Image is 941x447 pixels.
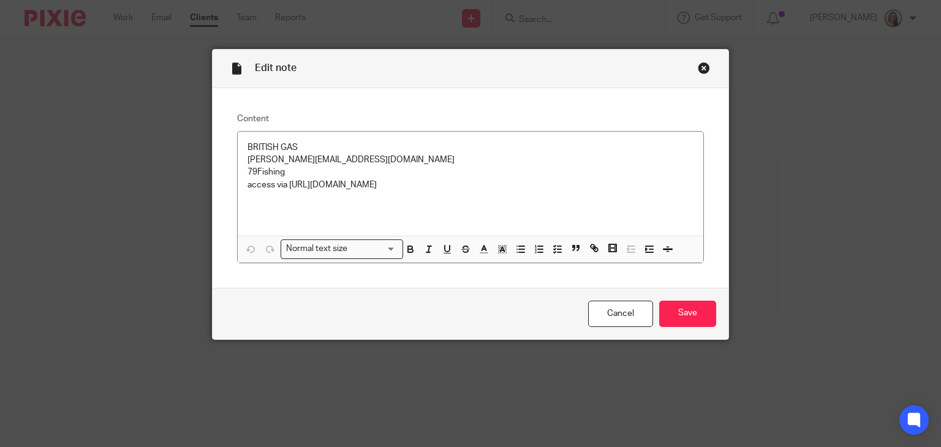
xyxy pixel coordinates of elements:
[248,179,694,191] p: access via [URL][DOMAIN_NAME]
[255,63,297,73] span: Edit note
[698,62,710,74] div: Close this dialog window
[352,242,396,255] input: Search for option
[284,242,350,255] span: Normal text size
[659,301,716,327] input: Save
[248,141,694,154] p: BRITISH GAS
[281,239,403,258] div: Search for option
[588,301,653,327] a: Cancel
[248,166,694,178] p: 79Fishing
[237,113,705,125] label: Content
[248,154,694,166] p: [PERSON_NAME][EMAIL_ADDRESS][DOMAIN_NAME]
